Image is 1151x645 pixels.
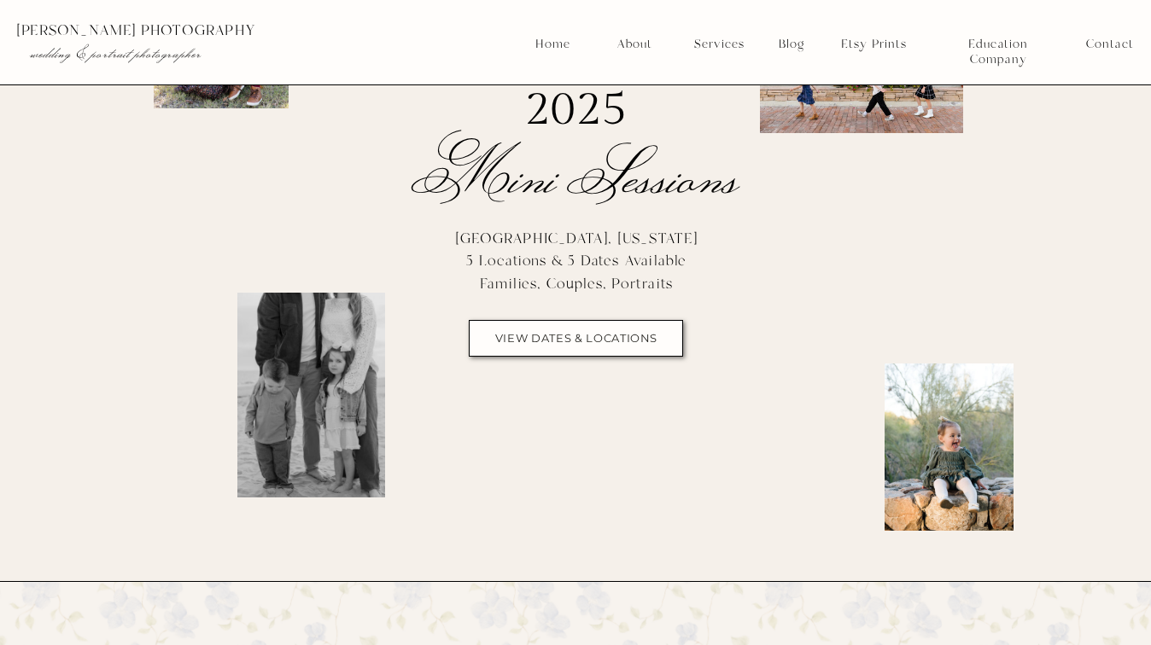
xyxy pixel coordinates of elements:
[687,37,751,52] a: Services
[30,45,273,62] p: wedding & portrait photographer
[489,332,663,345] a: view dates & locations
[1086,37,1133,52] a: Contact
[773,37,810,52] a: Blog
[939,37,1057,52] a: Education Company
[447,228,705,297] p: [GEOGRAPHIC_DATA], [US_STATE] 5 Locations & 5 Dates Available Families, Couples, Portraits
[392,144,760,200] h1: Mini Sessions
[16,23,308,38] p: [PERSON_NAME] photography
[834,37,913,52] a: Etsy Prints
[535,37,571,52] a: Home
[500,86,651,142] h1: 2025
[612,37,656,52] a: About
